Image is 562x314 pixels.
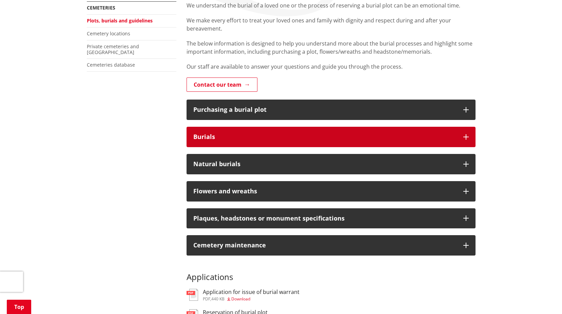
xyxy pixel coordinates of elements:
[187,208,476,229] button: Plaques, headstones or monument specifications
[187,289,299,301] a: Application for issue of burial warrant pdf,440 KB Download
[187,289,198,301] img: document-pdf.svg
[187,154,476,174] button: Natural burials
[187,77,257,92] a: Contact our team
[187,100,476,120] button: Purchasing a burial plot
[203,289,299,295] h3: Application for issue of burial warrant
[187,181,476,202] button: Flowers and wreaths
[187,1,476,10] p: We understand the burial of a loved one or the process of reserving a burial plot can be an emoti...
[87,17,153,24] a: Plots, burials and guidelines
[203,297,299,301] div: ,
[7,300,31,314] a: Top
[193,215,457,222] div: Plaques, headstones or monument specifications
[193,106,457,113] div: Purchasing a burial plot
[187,16,476,33] p: We make every effort to treat your loved ones and family with dignity and respect during and afte...
[187,39,476,56] p: The below information is designed to help you understand more about the burial processes and high...
[187,235,476,256] button: Cemetery maintenance
[187,127,476,147] button: Burials
[187,63,476,71] p: Our staff are available to answer your questions and guide you through the process.
[531,285,555,310] iframe: Messenger Launcher
[187,262,476,282] h3: Applications
[193,242,457,249] div: Cemetery maintenance
[203,296,210,302] span: pdf
[193,161,457,168] div: Natural burials
[87,43,139,55] a: Private cemeteries and [GEOGRAPHIC_DATA]
[193,134,457,140] div: Burials
[87,30,130,37] a: Cemetery locations
[211,296,225,302] span: 440 KB
[231,296,250,302] span: Download
[193,188,457,195] div: Flowers and wreaths
[87,4,115,11] a: Cemeteries
[87,62,135,68] a: Cemeteries database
